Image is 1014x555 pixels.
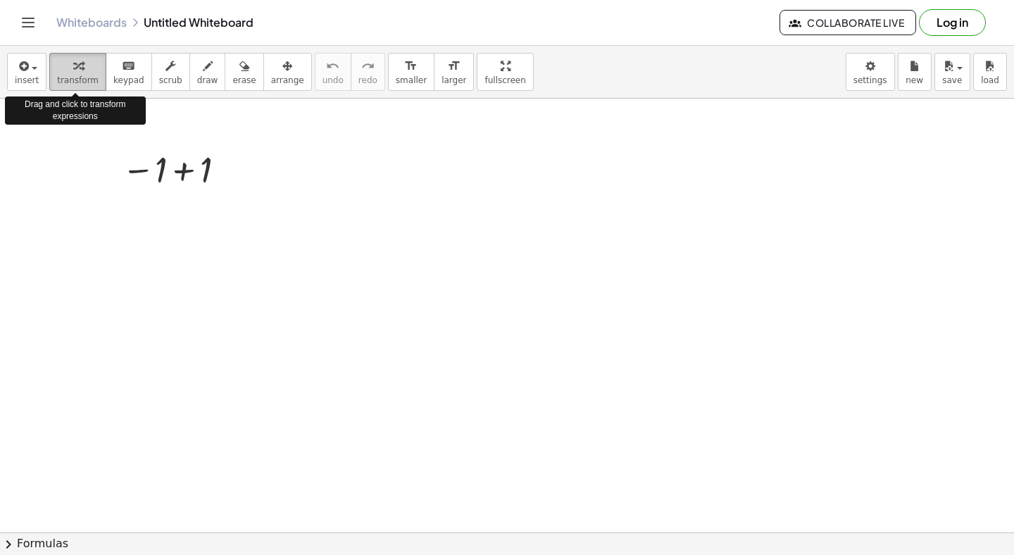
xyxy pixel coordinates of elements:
[973,53,1007,91] button: load
[447,58,461,75] i: format_size
[122,58,135,75] i: keyboard
[434,53,474,91] button: format_sizelarger
[232,75,256,85] span: erase
[404,58,418,75] i: format_size
[388,53,434,91] button: format_sizesmaller
[942,75,962,85] span: save
[442,75,466,85] span: larger
[225,53,263,91] button: erase
[919,9,986,36] button: Log in
[197,75,218,85] span: draw
[780,10,916,35] button: Collaborate Live
[358,75,377,85] span: redo
[906,75,923,85] span: new
[17,11,39,34] button: Toggle navigation
[981,75,999,85] span: load
[315,53,351,91] button: undoundo
[898,53,932,91] button: new
[791,16,904,29] span: Collaborate Live
[263,53,312,91] button: arrange
[271,75,304,85] span: arrange
[484,75,525,85] span: fullscreen
[57,75,99,85] span: transform
[396,75,427,85] span: smaller
[477,53,533,91] button: fullscreen
[151,53,190,91] button: scrub
[853,75,887,85] span: settings
[326,58,339,75] i: undo
[106,53,152,91] button: keyboardkeypad
[351,53,385,91] button: redoredo
[7,53,46,91] button: insert
[56,15,127,30] a: Whiteboards
[49,53,106,91] button: transform
[113,75,144,85] span: keypad
[846,53,895,91] button: settings
[361,58,375,75] i: redo
[189,53,226,91] button: draw
[159,75,182,85] span: scrub
[934,53,970,91] button: save
[323,75,344,85] span: undo
[5,96,146,125] div: Drag and click to transform expressions
[15,75,39,85] span: insert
